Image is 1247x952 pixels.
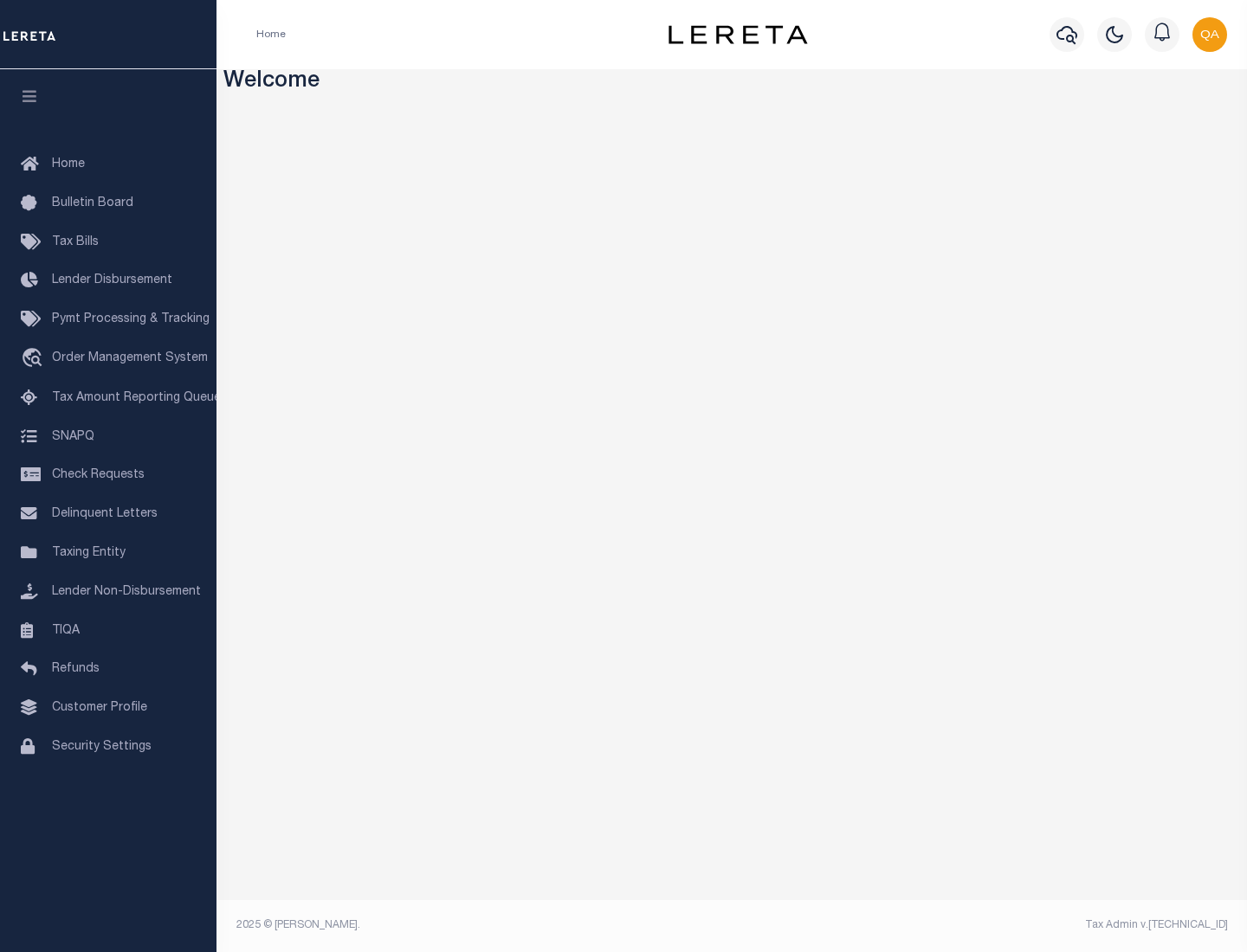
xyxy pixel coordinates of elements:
div: Tax Admin v.[TECHNICAL_ID] [745,917,1228,933]
span: Lender Non-Disbursement [52,586,201,598]
span: Security Settings [52,741,152,753]
span: Customer Profile [52,702,147,714]
span: Tax Amount Reporting Queue [52,392,221,404]
li: Home [256,27,286,42]
span: Lender Disbursement [52,274,172,286]
span: SNAPQ [52,430,94,442]
div: 2025 © [PERSON_NAME]. [223,917,733,933]
span: Order Management System [52,352,208,364]
span: Pymt Processing & Tracking [52,313,210,325]
img: svg+xml;base64,PHN2ZyB4bWxucz0iaHR0cDovL3d3dy53My5vcmcvMjAwMC9zdmciIHBvaW50ZXItZXZlbnRzPSJub25lIi... [1192,17,1227,52]
span: Home [52,158,85,170]
span: Bulletin Board [52,197,133,209]
span: Refunds [52,663,100,675]
h3: Welcome [223,69,1241,96]
span: TIQA [52,624,80,636]
span: Delinquent Letters [52,508,158,520]
i: travel_explore [21,348,48,370]
span: Taxing Entity [52,547,126,559]
span: Check Requests [52,469,145,481]
span: Tax Bills [52,236,99,248]
img: logo-dark.svg [669,25,807,44]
